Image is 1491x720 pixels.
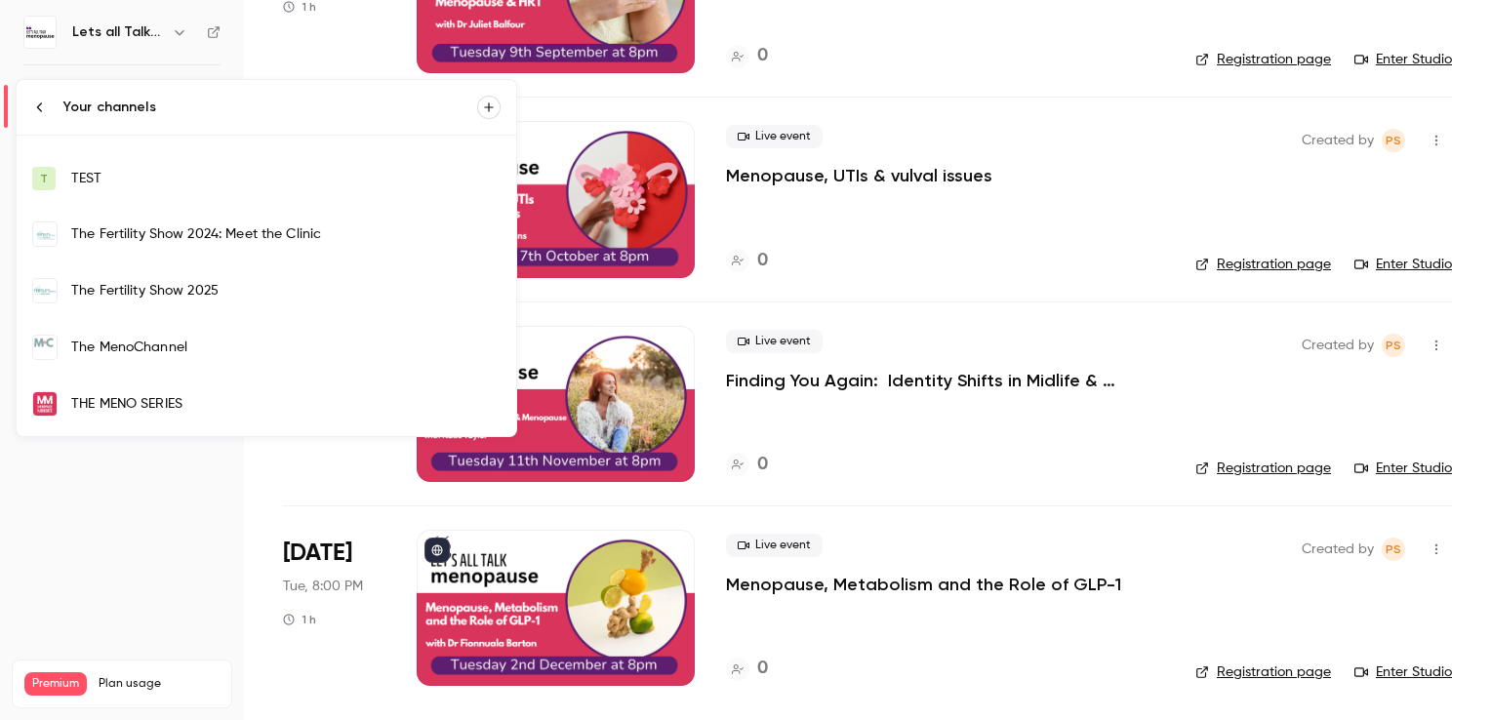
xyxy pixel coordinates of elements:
img: THE MENO SERIES [33,392,57,416]
span: T [40,170,48,187]
div: The Fertility Show 2024: Meet the Clinic [71,224,501,244]
img: The MenoChannel [33,336,57,359]
div: THE MENO SERIES [71,394,501,414]
div: TEST [71,169,501,188]
img: The Fertility Show 2024: Meet the Clinic [33,222,57,246]
img: The Fertility Show 2025 [33,279,57,302]
div: Your channels [63,98,477,117]
div: The Fertility Show 2025 [71,281,501,300]
div: The MenoChannel [71,338,501,357]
